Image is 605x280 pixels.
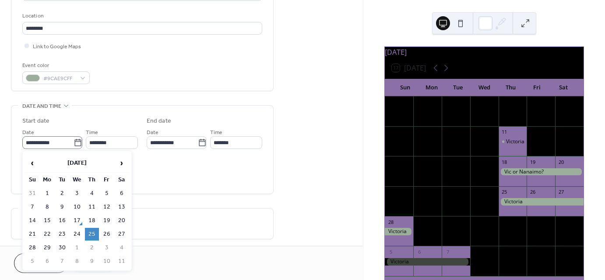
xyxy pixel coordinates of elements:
div: Wed [471,79,497,96]
td: 7 [25,201,39,213]
div: 26 [529,189,536,195]
td: 3 [70,187,84,200]
td: 19 [100,214,114,227]
td: 4 [115,241,129,254]
div: 4 [558,219,564,225]
td: 18 [85,214,99,227]
td: 30 [55,241,69,254]
div: Mon [418,79,444,96]
div: Tue [445,79,471,96]
td: 11 [85,201,99,213]
td: 28 [25,241,39,254]
div: 6 [416,248,422,255]
span: › [115,154,128,172]
td: 29 [40,241,54,254]
div: 23 [444,189,451,195]
div: 22 [416,189,422,195]
div: 21 [387,189,394,195]
th: We [70,174,84,186]
span: Date [22,128,34,137]
td: 9 [55,201,69,213]
span: Time [210,128,222,137]
div: 2 [444,99,451,106]
th: Sa [115,174,129,186]
td: 7 [55,255,69,268]
div: 5 [387,248,394,255]
td: 31 [25,187,39,200]
td: 16 [55,214,69,227]
div: 24 [473,189,479,195]
td: 11 [115,255,129,268]
td: 15 [40,214,54,227]
th: Tu [55,174,69,186]
td: 8 [40,201,54,213]
td: 13 [115,201,129,213]
div: 8 [473,248,479,255]
div: 12 [529,129,536,135]
td: 6 [40,255,54,268]
td: 2 [85,241,99,254]
td: 6 [115,187,129,200]
th: Su [25,174,39,186]
td: 9 [85,255,99,268]
td: 3 [100,241,114,254]
th: Mo [40,174,54,186]
div: Thu [497,79,524,96]
td: 1 [70,241,84,254]
td: 10 [70,201,84,213]
td: 12 [100,201,114,213]
div: 7 [444,248,451,255]
div: Start date [22,117,49,126]
div: 10 [473,129,479,135]
div: Victoria [499,138,527,145]
td: 2 [55,187,69,200]
div: Victoria [506,138,524,145]
div: 16 [444,159,451,165]
div: 11 [501,129,508,135]
td: 8 [70,255,84,268]
div: 25 [501,189,508,195]
div: 1 [473,219,479,225]
div: 28 [387,219,394,225]
th: [DATE] [40,154,114,173]
div: 6 [558,99,564,106]
div: 2 [501,219,508,225]
div: Location [22,11,260,21]
div: 10 [529,248,536,255]
td: 1 [40,187,54,200]
div: 13 [558,129,564,135]
div: 18 [501,159,508,165]
div: Vic or Nanaimo? [499,168,584,176]
div: Victoria [385,228,413,235]
span: ‹ [26,154,39,172]
th: Th [85,174,99,186]
div: Victoria [385,258,470,266]
td: 20 [115,214,129,227]
div: 27 [558,189,564,195]
td: 14 [25,214,39,227]
div: Victoria [499,198,584,206]
td: 25 [85,228,99,241]
td: 26 [100,228,114,241]
div: 15 [416,159,422,165]
td: 23 [55,228,69,241]
div: End date [147,117,171,126]
a: Cancel [14,253,68,273]
td: 5 [100,187,114,200]
div: Sun [392,79,418,96]
td: 21 [25,228,39,241]
div: 8 [416,129,422,135]
div: 3 [529,219,536,225]
td: 4 [85,187,99,200]
div: 11 [558,248,564,255]
div: 17 [473,159,479,165]
div: Fri [524,79,550,96]
div: 29 [416,219,422,225]
span: Link to Google Maps [33,42,81,51]
span: Date and time [22,102,61,111]
div: 20 [558,159,564,165]
div: Sat [550,79,577,96]
td: 27 [115,228,129,241]
div: 4 [501,99,508,106]
span: Date [147,128,158,137]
